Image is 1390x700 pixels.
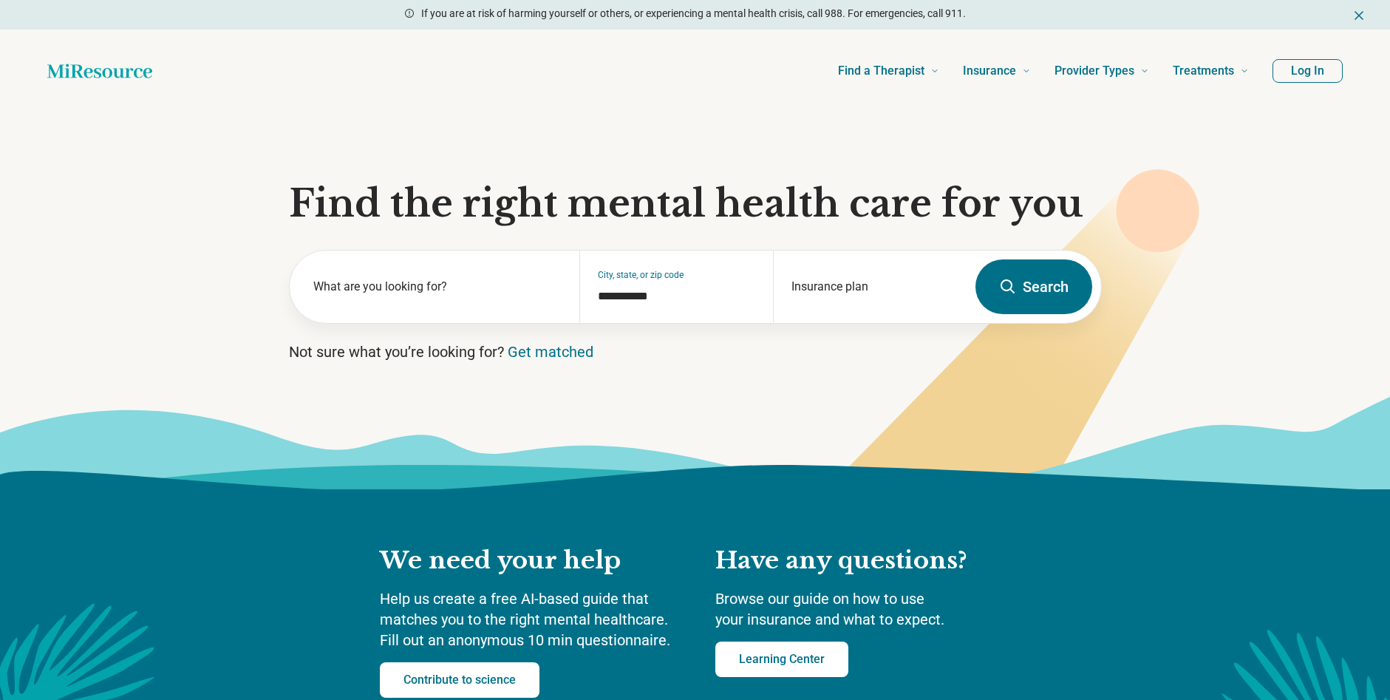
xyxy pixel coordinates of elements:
[1273,59,1343,83] button: Log In
[313,278,562,296] label: What are you looking for?
[1055,61,1134,81] span: Provider Types
[1055,41,1149,101] a: Provider Types
[380,546,686,577] h2: We need your help
[715,642,848,677] a: Learning Center
[380,662,539,698] a: Contribute to science
[1173,41,1249,101] a: Treatments
[1352,6,1366,24] button: Dismiss
[289,182,1102,226] h1: Find the right mental health care for you
[715,588,1011,630] p: Browse our guide on how to use your insurance and what to expect.
[838,41,939,101] a: Find a Therapist
[838,61,924,81] span: Find a Therapist
[47,56,152,86] a: Home page
[380,588,686,650] p: Help us create a free AI-based guide that matches you to the right mental healthcare. Fill out an...
[715,546,1011,577] h2: Have any questions?
[1173,61,1234,81] span: Treatments
[508,343,593,361] a: Get matched
[421,6,966,21] p: If you are at risk of harming yourself or others, or experiencing a mental health crisis, call 98...
[975,259,1092,314] button: Search
[963,41,1031,101] a: Insurance
[289,341,1102,362] p: Not sure what you’re looking for?
[963,61,1016,81] span: Insurance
